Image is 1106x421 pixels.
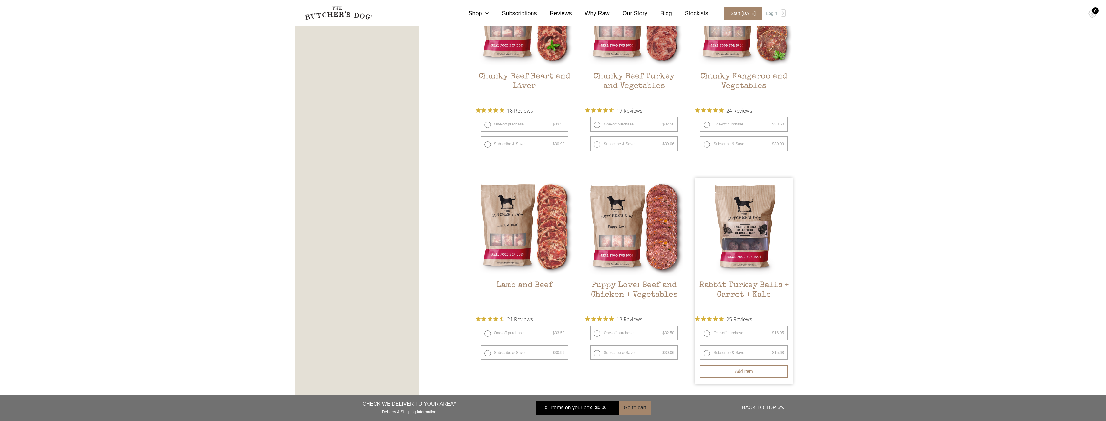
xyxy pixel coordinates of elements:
span: $ [595,405,598,410]
div: 0 [541,405,551,411]
h2: Chunky Beef Heart and Liver [476,72,574,102]
label: Subscribe & Save [590,345,678,360]
button: Rated 4.8 out of 5 stars from 24 reviews. Jump to reviews. [695,105,752,115]
button: Rated 5 out of 5 stars from 25 reviews. Jump to reviews. [695,314,752,324]
span: $ [662,142,665,146]
label: One-off purchase [700,326,788,340]
bdi: 32.50 [662,122,674,126]
a: Stockists [672,9,708,18]
bdi: 30.06 [662,350,674,355]
label: One-off purchase [590,326,678,340]
button: Rated 4.6 out of 5 stars from 21 reviews. Jump to reviews. [476,314,533,324]
a: Subscriptions [489,9,537,18]
h2: Rabbit Turkey Balls + Carrot + Kale [695,281,793,311]
bdi: 30.06 [662,142,674,146]
bdi: 30.99 [553,350,564,355]
label: Subscribe & Save [481,345,569,360]
span: 25 Reviews [726,314,752,324]
a: Why Raw [572,9,610,18]
span: $ [662,331,665,335]
label: One-off purchase [481,326,569,340]
a: Blog [647,9,672,18]
button: Rated 4.7 out of 5 stars from 19 reviews. Jump to reviews. [585,105,642,115]
span: 13 Reviews [616,314,642,324]
span: $ [772,350,774,355]
span: 19 Reviews [616,105,642,115]
a: Start [DATE] [718,7,765,20]
span: $ [553,331,555,335]
bdi: 16.95 [772,331,784,335]
h2: Lamb and Beef [476,281,574,311]
button: Rated 4.9 out of 5 stars from 18 reviews. Jump to reviews. [476,105,533,115]
span: Items on your box [551,404,592,412]
label: One-off purchase [590,117,678,132]
span: $ [553,350,555,355]
span: Start [DATE] [724,7,762,20]
span: 24 Reviews [726,105,752,115]
a: Rabbit Turkey Balls + Carrot + Kale [695,178,793,311]
bdi: 32.50 [662,331,674,335]
span: $ [553,142,555,146]
label: Subscribe & Save [700,345,788,360]
a: Delivery & Shipping Information [382,408,436,414]
bdi: 30.99 [772,142,784,146]
a: Shop [455,9,489,18]
bdi: 30.99 [553,142,564,146]
img: Lamb and Beef [476,178,574,276]
a: Puppy Love: Beef and Chicken + VegetablesPuppy Love: Beef and Chicken + Vegetables [585,178,683,311]
a: Lamb and BeefLamb and Beef [476,178,574,311]
bdi: 33.50 [772,122,784,126]
label: One-off purchase [481,117,569,132]
a: Reviews [537,9,572,18]
p: CHECK WE DELIVER TO YOUR AREA* [362,400,456,408]
span: $ [772,122,774,126]
h2: Puppy Love: Beef and Chicken + Vegetables [585,281,683,311]
label: Subscribe & Save [590,136,678,151]
bdi: 0.00 [595,405,606,410]
div: 0 [1092,7,1099,14]
a: Login [764,7,785,20]
span: $ [772,331,774,335]
span: $ [553,122,555,126]
span: $ [662,122,665,126]
span: 21 Reviews [507,314,533,324]
bdi: 15.68 [772,350,784,355]
span: $ [772,142,774,146]
label: Subscribe & Save [700,136,788,151]
img: Puppy Love: Beef and Chicken + Vegetables [585,178,683,276]
button: Go to cart [619,401,651,415]
label: One-off purchase [700,117,788,132]
button: Rated 5 out of 5 stars from 13 reviews. Jump to reviews. [585,314,642,324]
h2: Chunky Kangaroo and Vegetables [695,72,793,102]
a: 0 Items on your box $0.00 [536,401,619,415]
button: BACK TO TOP [742,400,784,416]
h2: Chunky Beef Turkey and Vegetables [585,72,683,102]
label: Subscribe & Save [481,136,569,151]
bdi: 33.50 [553,331,564,335]
img: TBD_Cart-Empty.png [1088,10,1096,18]
button: Add item [700,365,788,378]
span: $ [662,350,665,355]
a: Our Story [610,9,647,18]
span: 18 Reviews [507,105,533,115]
bdi: 33.50 [553,122,564,126]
